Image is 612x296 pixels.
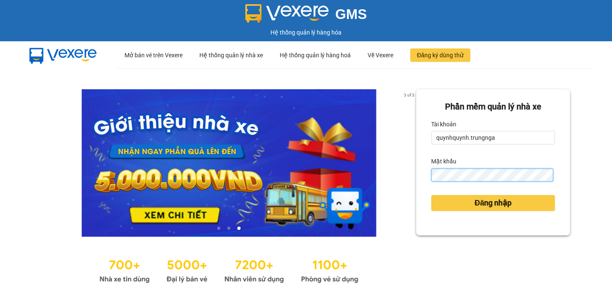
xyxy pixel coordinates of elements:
[368,42,393,69] div: Về Vexere
[280,42,351,69] div: Hệ thống quản lý hàng hoá
[431,117,456,131] label: Tài khoản
[227,227,230,230] li: slide item 2
[404,89,416,237] button: next slide / item
[410,48,470,62] button: Đăng ký dùng thử
[431,155,456,168] label: Mật khẩu
[245,4,329,23] img: logo 2
[401,89,416,100] p: 3 of 3
[42,89,54,237] button: previous slide / item
[237,227,241,230] li: slide item 3
[99,253,358,285] img: Statistics.png
[217,227,220,230] li: slide item 1
[431,195,555,211] button: Đăng nhập
[431,168,553,182] input: Mật khẩu
[2,28,610,37] div: Hệ thống quản lý hàng hóa
[21,41,105,69] img: mbUUG5Q.png
[199,42,263,69] div: Hệ thống quản lý nhà xe
[245,13,367,19] a: GMS
[431,131,555,144] input: Tài khoản
[417,51,464,60] span: Đăng ký dùng thử
[431,100,555,113] div: Phần mềm quản lý nhà xe
[125,42,183,69] div: Mở bán vé trên Vexere
[335,6,367,22] span: GMS
[474,197,511,209] span: Đăng nhập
